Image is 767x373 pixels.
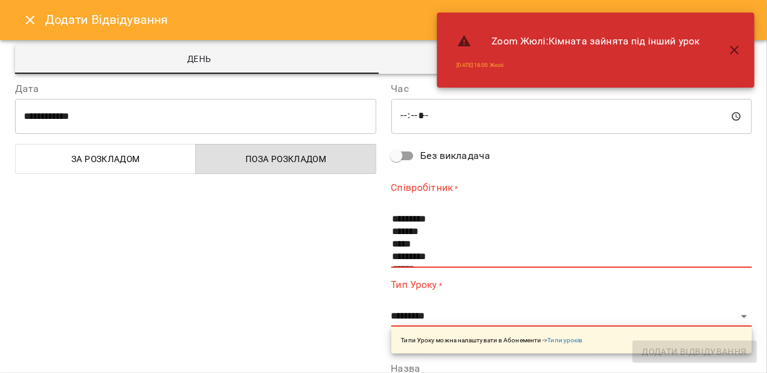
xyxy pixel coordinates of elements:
label: Час [391,84,753,94]
h6: Додати Відвідування [45,10,168,29]
label: Дата [15,84,376,94]
button: За розкладом [15,144,196,174]
span: Поза розкладом [203,151,369,166]
a: Типи уроків [548,337,583,344]
p: Типи Уроку можна налаштувати в Абонементи -> [401,335,583,345]
a: [DATE] 18:00 Жюлі [457,61,504,69]
label: Співробітник [391,181,753,195]
span: Zoom Жюлі : Кімната зайнята під інший урок [492,34,700,49]
span: Без викладача [421,148,491,163]
span: Тиждень [391,51,745,66]
label: Тип Уроку [391,278,753,292]
button: Поза розкладом [195,144,376,174]
span: День [23,51,376,66]
span: За розкладом [23,151,188,166]
button: Close [15,5,45,35]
